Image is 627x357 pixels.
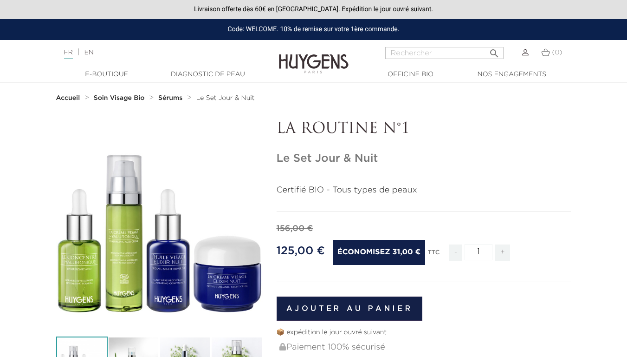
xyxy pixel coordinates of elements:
[277,328,571,337] p: 📦 expédition le jour ouvré suivant
[279,343,286,350] img: Paiement 100% sécurisé
[385,47,504,59] input: Rechercher
[158,94,185,102] a: Sérums
[64,49,73,59] a: FR
[428,243,440,268] div: TTC
[277,120,571,138] p: LA ROUTINE N°1
[552,49,562,56] span: (0)
[277,297,423,321] button: Ajouter au panier
[449,245,462,261] span: -
[277,225,313,233] span: 156,00 €
[277,245,325,257] span: 125,00 €
[94,94,147,102] a: Soin Visage Bio
[279,39,349,75] img: Huygens
[489,45,500,56] i: 
[364,70,457,79] a: Officine Bio
[196,95,255,101] span: Le Set Jour & Nuit
[94,95,145,101] strong: Soin Visage Bio
[196,94,255,102] a: Le Set Jour & Nuit
[277,152,571,165] h1: Le Set Jour & Nuit
[333,240,425,265] span: Économisez 31,00 €
[465,70,558,79] a: Nos engagements
[56,95,80,101] strong: Accueil
[162,70,254,79] a: Diagnostic de peau
[59,47,254,58] div: |
[465,244,492,260] input: Quantité
[56,94,82,102] a: Accueil
[277,184,571,197] p: Certifié BIO - Tous types de peaux
[486,44,503,57] button: 
[495,245,510,261] span: +
[60,70,153,79] a: E-Boutique
[84,49,93,56] a: EN
[158,95,182,101] strong: Sérums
